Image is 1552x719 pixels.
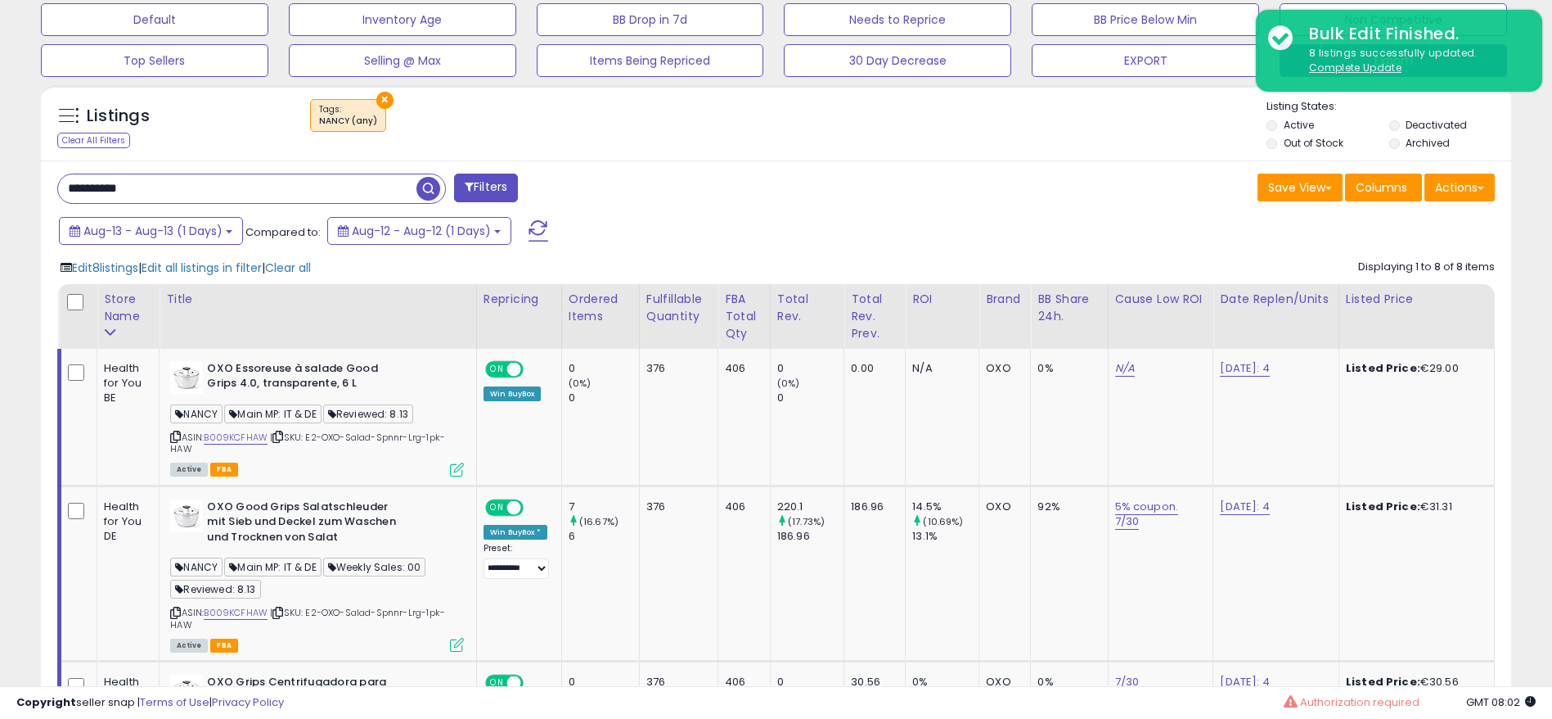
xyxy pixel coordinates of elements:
[986,500,1018,514] div: OXO
[851,500,893,514] div: 186.96
[207,361,406,396] b: OXO Essoreuse à salade Good Grips 4.0, transparente, 6 L
[72,260,138,276] span: Edit 8 listings
[319,103,377,128] span: Tags :
[912,291,972,308] div: ROI
[204,431,268,445] a: B009KCFHAW
[1032,3,1259,36] button: BB Price Below Min
[1284,118,1314,132] label: Active
[569,291,632,325] div: Ordered Items
[104,291,152,325] div: Store Name
[484,525,547,540] div: Win BuyBox *
[1406,118,1467,132] label: Deactivated
[170,606,445,631] span: | SKU: E2-OXO-Salad-Spnnr-Lrg-1pk-HAW
[327,217,511,245] button: Aug-12 - Aug-12 (1 Days)
[170,361,203,394] img: 31KbxIzuPAL._SL40_.jpg
[83,223,223,239] span: Aug-13 - Aug-13 (1 Days)
[224,405,322,423] span: Main MP: IT & DE
[204,606,268,620] a: B009KCFHAW
[1115,499,1179,530] a: 5% coupon. 7/30
[1466,694,1536,710] span: 2025-08-14 08:02 GMT
[170,431,445,455] span: | SKU: E2-OXO-Salad-Spnnr-Lrg-1pk-HAW
[646,291,711,325] div: Fulfillable Quantity
[725,291,763,342] div: FBA Total Qty
[1266,99,1511,115] p: Listing States:
[1346,361,1482,376] div: €29.00
[212,694,284,710] a: Privacy Policy
[265,260,311,276] span: Clear all
[1346,500,1482,514] div: €31.31
[170,558,223,577] span: NANCY
[923,515,963,528] small: (10.69%)
[784,44,1011,77] button: 30 Day Decrease
[646,361,705,376] div: 376
[484,291,555,308] div: Repricing
[1284,136,1343,150] label: Out of Stock
[912,500,978,514] div: 14.5%
[487,362,507,376] span: ON
[87,105,150,128] h5: Listings
[323,405,413,423] span: Reviewed: 8.13
[1037,291,1100,325] div: BB Share 24h.
[1220,360,1269,377] a: [DATE]: 4
[725,361,758,376] div: 406
[166,291,470,308] div: Title
[170,463,208,477] span: All listings currently available for purchase on Amazon
[170,361,464,475] div: ASIN:
[104,500,146,545] div: Health for You DE
[537,44,764,77] button: Items Being Repriced
[487,500,507,514] span: ON
[484,543,549,580] div: Preset:
[725,500,758,514] div: 406
[912,361,966,376] div: N/A
[777,377,800,390] small: (0%)
[376,92,394,109] button: ×
[784,3,1011,36] button: Needs to Reprice
[1032,44,1259,77] button: EXPORT
[484,387,542,401] div: Win BuyBox
[788,515,825,528] small: (17.73%)
[1346,499,1420,514] b: Listed Price:
[1115,360,1135,377] a: N/A
[912,529,978,544] div: 13.1%
[207,500,406,549] b: OXO Good Grips Salatschleuder mit Sieb und Deckel zum Waschen und Trocknen von Salat
[646,500,705,514] div: 376
[1346,360,1420,376] b: Listed Price:
[16,695,284,711] div: seller snap | |
[1297,46,1530,76] div: 8 listings successfully updated.
[777,291,837,325] div: Total Rev.
[1309,61,1401,75] u: Complete Update
[210,463,238,477] span: FBA
[986,361,1018,376] div: OXO
[1346,291,1487,308] div: Listed Price
[170,405,223,423] span: NANCY
[569,377,592,390] small: (0%)
[170,580,260,599] span: Reviewed: 8.13
[16,694,76,710] strong: Copyright
[1115,291,1207,308] div: Cause Low ROI
[1406,136,1450,150] label: Archived
[41,44,268,77] button: Top Sellers
[170,639,208,653] span: All listings currently available for purchase on Amazon
[569,500,639,514] div: 7
[986,291,1023,308] div: Brand
[1356,179,1407,196] span: Columns
[1108,284,1213,349] th: CSV column name: cust_attr_5_Cause Low ROI
[1358,260,1495,275] div: Displaying 1 to 8 of 8 items
[777,500,843,514] div: 220.1
[1345,174,1422,201] button: Columns
[454,174,518,202] button: Filters
[569,529,639,544] div: 6
[352,223,491,239] span: Aug-12 - Aug-12 (1 Days)
[57,133,130,148] div: Clear All Filters
[1424,174,1495,201] button: Actions
[777,361,843,376] div: 0
[1297,22,1530,46] div: Bulk Edit Finished.
[323,558,426,577] span: Weekly Sales: 00
[59,217,243,245] button: Aug-13 - Aug-13 (1 Days)
[1037,500,1095,514] div: 92%
[521,500,547,514] span: OFF
[1280,3,1507,36] button: Non Competitive
[210,639,238,653] span: FBA
[61,260,311,276] div: | |
[289,44,516,77] button: Selling @ Max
